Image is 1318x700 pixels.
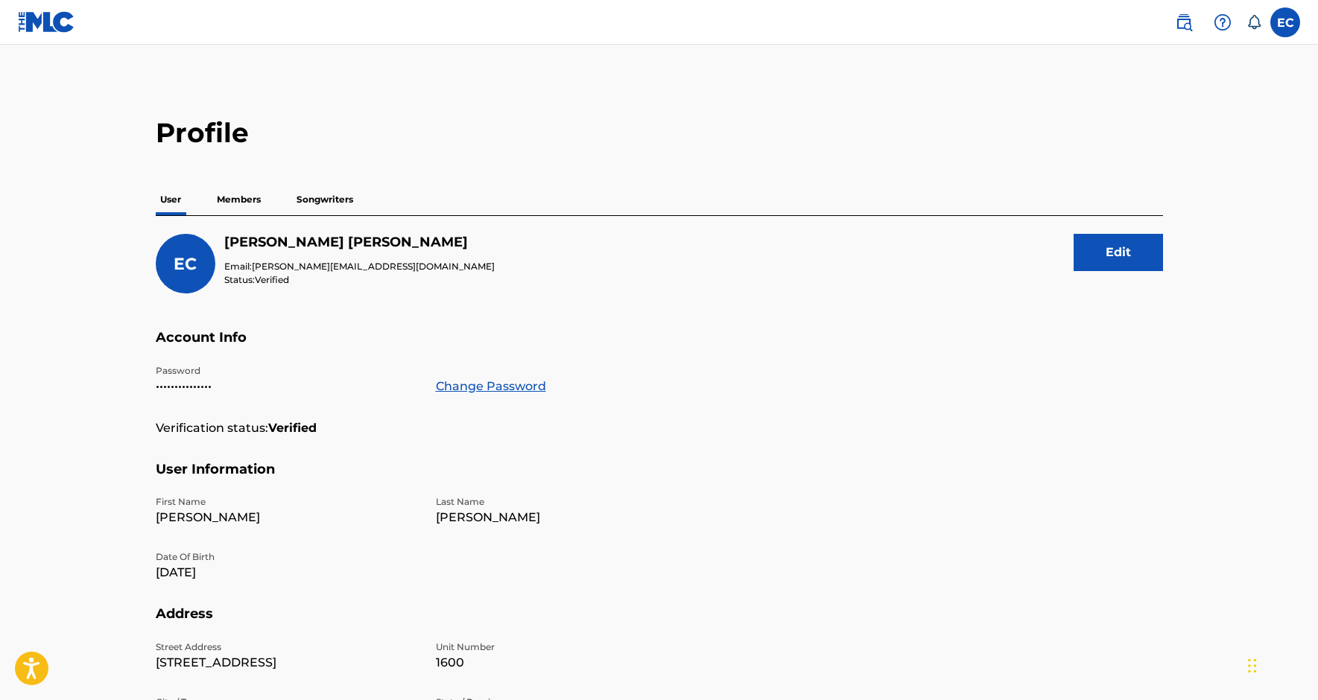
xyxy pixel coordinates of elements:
img: MLC Logo [18,11,75,33]
p: Verification status: [156,419,268,437]
a: Change Password [436,378,546,395]
p: [PERSON_NAME] [436,509,698,526]
p: 1600 [436,654,698,672]
p: Date Of Birth [156,550,418,564]
p: [PERSON_NAME] [156,509,418,526]
strong: Verified [268,419,317,437]
div: Drag [1248,643,1257,688]
button: Edit [1074,234,1163,271]
iframe: Chat Widget [1243,629,1318,700]
iframe: Resource Center [1276,464,1318,584]
p: Unit Number [436,640,698,654]
p: Status: [224,273,495,287]
span: EC [174,254,197,274]
p: User [156,184,186,215]
p: Email: [224,260,495,273]
h2: Profile [156,116,1163,150]
p: [STREET_ADDRESS] [156,654,418,672]
a: Public Search [1169,7,1199,37]
h5: Address [156,605,1163,640]
span: Verified [255,274,289,285]
div: Help [1208,7,1238,37]
h5: Eric Cooper [224,234,495,251]
h5: Account Info [156,329,1163,364]
h5: User Information [156,461,1163,496]
span: [PERSON_NAME][EMAIL_ADDRESS][DOMAIN_NAME] [252,261,495,272]
p: Songwriters [292,184,358,215]
p: Members [212,184,265,215]
p: First Name [156,495,418,509]
div: Notifications [1246,15,1261,30]
div: User Menu [1270,7,1300,37]
p: Last Name [436,495,698,509]
p: ••••••••••••••• [156,378,418,395]
p: [DATE] [156,564,418,582]
p: Password [156,364,418,378]
img: search [1175,13,1193,31]
img: help [1214,13,1232,31]
p: Street Address [156,640,418,654]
